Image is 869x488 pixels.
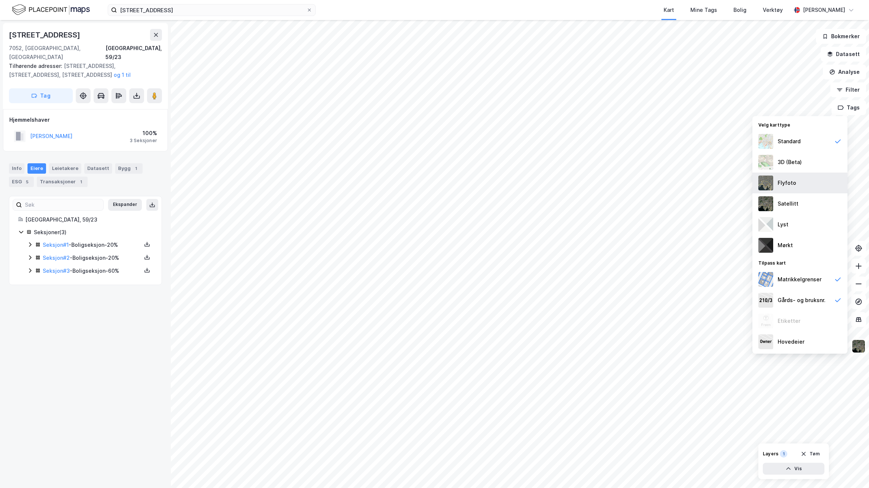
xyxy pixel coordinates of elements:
div: Datasett [84,163,112,174]
a: Seksjon#1 [43,242,69,248]
button: Tag [9,88,73,103]
div: 100% [130,129,157,138]
div: - Boligseksjon - 20% [43,253,141,262]
div: Bolig [733,6,746,14]
img: 9k= [758,196,773,211]
div: Transaksjoner [37,177,88,187]
img: nCdM7BzjoCAAAAAElFTkSuQmCC [758,238,773,253]
input: Søk [22,199,103,210]
div: 1 [780,450,787,458]
div: 3 Seksjoner [130,138,157,144]
div: Lyst [778,220,788,229]
button: Tøm [796,448,824,460]
a: Seksjon#2 [43,255,70,261]
button: Datasett [821,47,866,62]
div: Tilpass kart [752,256,847,269]
div: Info [9,163,25,174]
img: Z [758,176,773,190]
iframe: Chat Widget [832,452,869,488]
img: cadastreBorders.cfe08de4b5ddd52a10de.jpeg [758,272,773,287]
div: Eiere [27,163,46,174]
div: 5 [23,178,31,186]
div: Hjemmelshaver [9,115,162,124]
div: Gårds- og bruksnr. [778,296,826,305]
div: Mine Tags [690,6,717,14]
div: - Boligseksjon - 60% [43,266,141,275]
img: logo.f888ab2527a4732fd821a326f86c7f29.svg [12,3,90,16]
div: [STREET_ADDRESS] [9,29,82,41]
button: Ekspander [108,199,142,211]
button: Analyse [823,65,866,79]
div: Kart [664,6,674,14]
div: Layers [763,451,778,457]
span: Tilhørende adresser: [9,63,64,69]
img: 9k= [852,339,866,353]
div: [STREET_ADDRESS], [STREET_ADDRESS], [STREET_ADDRESS] [9,62,156,79]
button: Vis [763,463,824,475]
img: cadastreKeys.547ab17ec502f5a4ef2b.jpeg [758,293,773,308]
div: 7052, [GEOGRAPHIC_DATA], [GEOGRAPHIC_DATA] [9,44,105,62]
img: majorOwner.b5e170eddb5c04bfeeff.jpeg [758,334,773,349]
div: [PERSON_NAME] [803,6,845,14]
a: Seksjon#3 [43,268,70,274]
div: Mørkt [778,241,793,250]
div: Kontrollprogram for chat [832,452,869,488]
div: Verktøy [763,6,783,14]
img: Z [758,155,773,170]
div: 1 [132,165,140,172]
div: Leietakere [49,163,81,174]
button: Bokmerker [816,29,866,44]
div: ESG [9,177,34,187]
div: Satellitt [778,199,798,208]
div: Standard [778,137,801,146]
div: Bygg [115,163,143,174]
button: Filter [830,82,866,97]
div: [GEOGRAPHIC_DATA], 59/23 [105,44,162,62]
div: 1 [77,178,85,186]
input: Søk på adresse, matrikkel, gårdeiere, leietakere eller personer [117,4,306,16]
div: Seksjoner ( 3 ) [34,228,153,237]
div: - Boligseksjon - 20% [43,240,141,249]
img: Z [758,314,773,328]
img: luj3wr1y2y3+OchiMxRmMxRlscgabnMEmZ7DJGWxyBpucwSZnsMkZbHIGm5zBJmewyRlscgabnMEmZ7DJGWxyBpucwSZnsMkZ... [758,217,773,232]
img: Z [758,134,773,149]
div: [GEOGRAPHIC_DATA], 59/23 [25,215,153,224]
div: Flyfoto [778,179,796,187]
button: Tags [831,100,866,115]
div: 3D (Beta) [778,158,802,167]
div: Matrikkelgrenser [778,275,821,284]
div: Velg karttype [752,118,847,131]
div: Hovedeier [778,337,804,346]
div: Etiketter [778,317,800,325]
